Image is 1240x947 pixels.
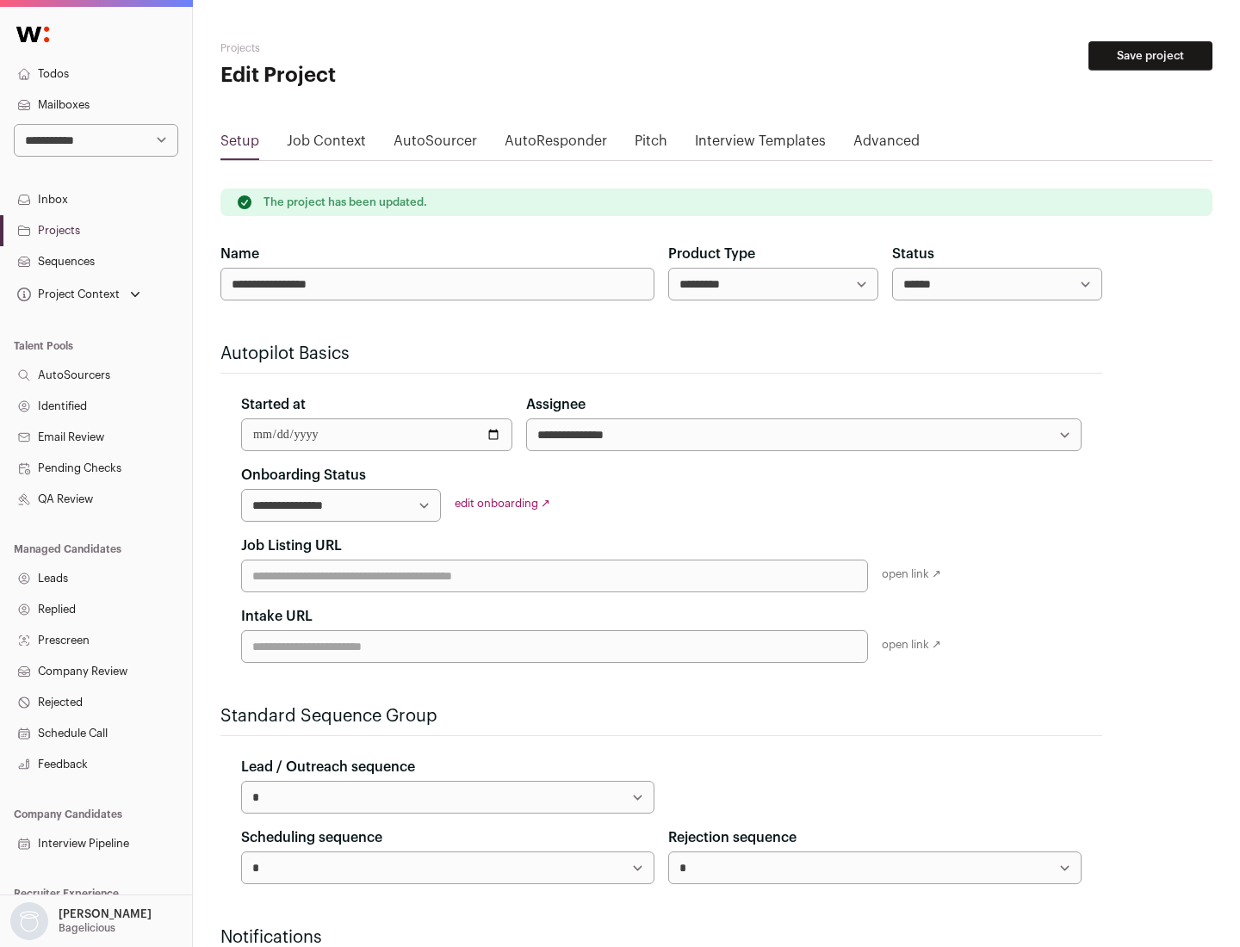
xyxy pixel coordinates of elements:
img: nopic.png [10,902,48,940]
label: Started at [241,394,306,415]
a: Pitch [635,131,667,158]
p: Bagelicious [59,921,115,935]
label: Status [892,244,934,264]
label: Onboarding Status [241,465,366,486]
label: Lead / Outreach sequence [241,757,415,777]
div: Project Context [14,288,120,301]
h1: Edit Project [220,62,551,90]
label: Assignee [526,394,586,415]
a: Setup [220,131,259,158]
a: AutoSourcer [394,131,477,158]
label: Job Listing URL [241,535,342,556]
h2: Projects [220,41,551,55]
a: Job Context [287,131,366,158]
h2: Standard Sequence Group [220,704,1102,728]
p: The project has been updated. [263,195,427,209]
label: Rejection sequence [668,827,797,848]
button: Open dropdown [7,902,155,940]
h2: Autopilot Basics [220,342,1102,366]
p: [PERSON_NAME] [59,907,152,921]
label: Intake URL [241,606,313,627]
a: Interview Templates [695,131,826,158]
label: Scheduling sequence [241,827,382,848]
a: Advanced [853,131,920,158]
a: edit onboarding ↗ [455,498,550,509]
label: Product Type [668,244,755,264]
label: Name [220,244,259,264]
button: Save project [1088,41,1212,71]
a: AutoResponder [505,131,607,158]
img: Wellfound [7,17,59,52]
button: Open dropdown [14,282,144,306]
